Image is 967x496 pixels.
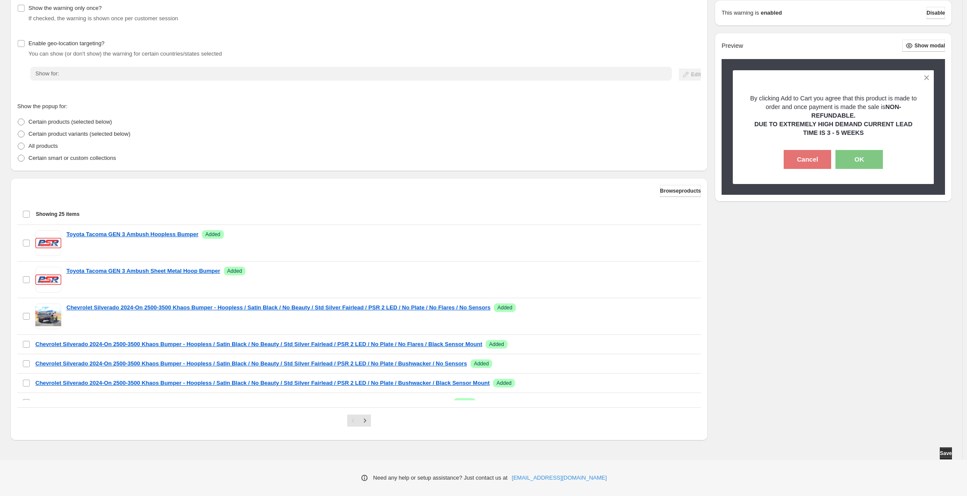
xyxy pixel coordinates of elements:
span: You can show (or don't show) the warning for certain countries/states selected [28,50,222,57]
p: Certain smart or custom collections [28,154,116,162]
span: Certain product variants (selected below) [28,131,130,137]
button: Next [359,415,371,427]
span: If checked, the warning is shown once per customer session [28,15,178,22]
span: Browse products [660,187,701,194]
span: Certain products (selected below) [28,119,112,125]
button: Save [940,447,952,459]
a: Toyota Tacoma GEN 3 Ambush Hoopless Bumper [66,230,198,239]
span: Show the popup for: [17,103,67,109]
button: Disable [926,7,945,19]
span: Added [496,380,512,387]
a: Chevrolet Silverado 2024-On 2500-3500 Khaos Bumper - Hoopless / Satin Black / No Beauty / Std Sil... [35,398,450,407]
nav: Pagination [347,415,371,427]
a: Chevrolet Silverado 2024-On 2500-3500 Khaos Bumper - Hoopless / Satin Black / No Beauty / Std Sil... [35,359,467,368]
span: Added [489,341,504,348]
span: Added [227,268,242,275]
button: Cancel [784,150,831,169]
button: OK [835,150,883,169]
button: Show modal [902,40,945,52]
span: Show for: [35,70,59,77]
span: Added [497,304,512,311]
a: Chevrolet Silverado 2024-On 2500-3500 Khaos Bumper - Hoopless / Satin Black / No Beauty / Std Sil... [35,340,482,349]
span: Added [457,399,472,406]
span: Show modal [914,42,945,49]
button: Browseproducts [660,185,701,197]
h2: Preview [722,42,743,50]
p: This warning is [722,9,759,17]
span: Show the warning only once? [28,5,102,11]
span: Added [474,360,489,367]
strong: DUE TO EXTREMELY HIGH DEMAND CURRENT LEAD TIME IS 3 - 5 WEEKS [754,121,913,136]
p: All products [28,142,58,150]
span: Disable [926,9,945,16]
p: By clicking Add to Cart you agree that this product is made to order and once payment is made the... [748,94,919,120]
strong: enabled [761,9,782,17]
a: [EMAIL_ADDRESS][DOMAIN_NAME] [512,474,607,482]
span: Showing 25 items [36,211,79,218]
span: Added [205,231,220,238]
span: Save [940,450,952,457]
span: Enable geo-location targeting? [28,40,104,47]
a: Chevrolet Silverado 2024-On 2500-3500 Khaos Bumper - Hoopless / Satin Black / No Beauty / Std Sil... [35,379,490,387]
a: Chevrolet Silverado 2024-On 2500-3500 Khaos Bumper - Hoopless / Satin Black / No Beauty / Std Sil... [66,303,490,312]
a: Toyota Tacoma GEN 3 Ambush Sheet Metal Hoop Bumper [66,267,220,275]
